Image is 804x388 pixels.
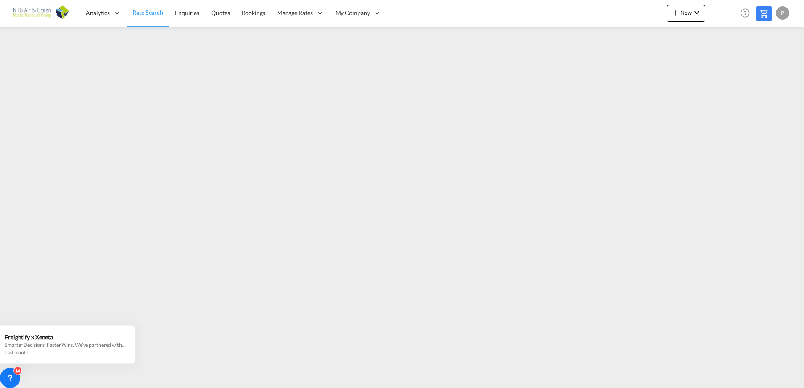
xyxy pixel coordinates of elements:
[667,5,705,22] button: icon-plus 400-fgNewicon-chevron-down
[277,9,313,17] span: Manage Rates
[13,4,69,23] img: af31b1c0b01f11ecbc353f8e72265e29.png
[670,8,680,18] md-icon: icon-plus 400-fg
[692,8,702,18] md-icon: icon-chevron-down
[211,9,230,16] span: Quotes
[336,9,370,17] span: My Company
[738,6,756,21] div: Help
[776,6,789,20] div: P
[132,9,163,16] span: Rate Search
[242,9,265,16] span: Bookings
[670,9,702,16] span: New
[86,9,110,17] span: Analytics
[738,6,752,20] span: Help
[175,9,199,16] span: Enquiries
